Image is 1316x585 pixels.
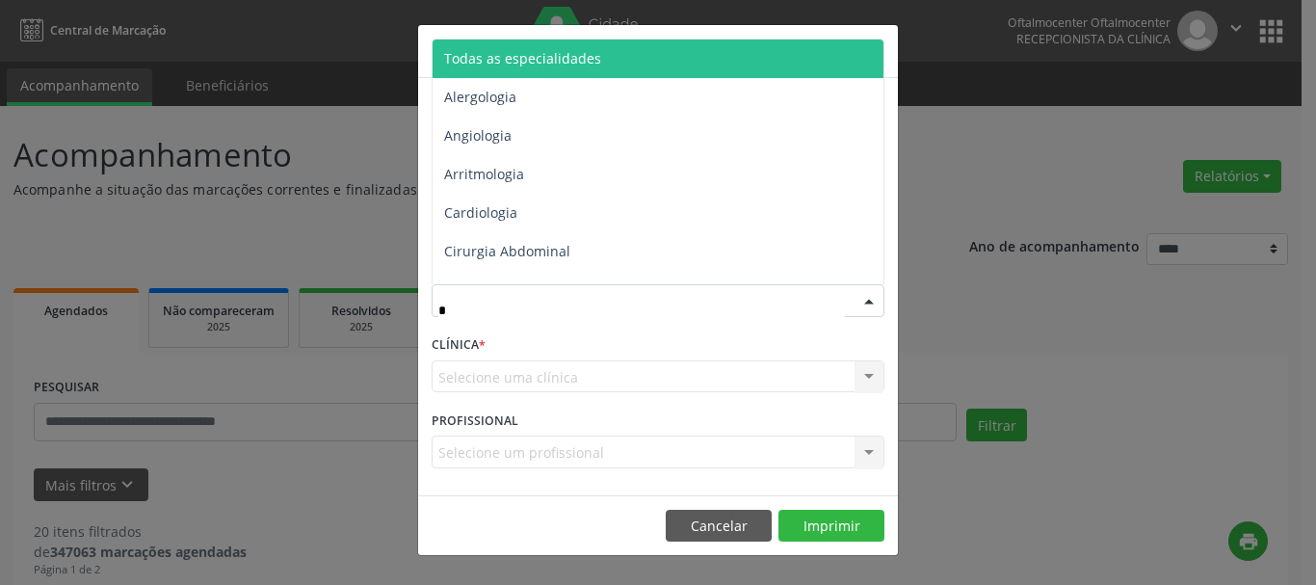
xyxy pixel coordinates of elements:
[432,39,652,64] h5: Relatório de agendamentos
[432,406,518,436] label: PROFISSIONAL
[444,203,517,222] span: Cardiologia
[444,126,512,145] span: Angiologia
[432,331,486,360] label: CLÍNICA
[666,510,772,543] button: Cancelar
[444,280,614,299] span: Cirurgia Cabeça e Pescoço
[778,510,884,543] button: Imprimir
[859,25,898,72] button: Close
[444,242,570,260] span: Cirurgia Abdominal
[444,49,601,67] span: Todas as especialidades
[444,88,516,106] span: Alergologia
[444,165,524,183] span: Arritmologia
